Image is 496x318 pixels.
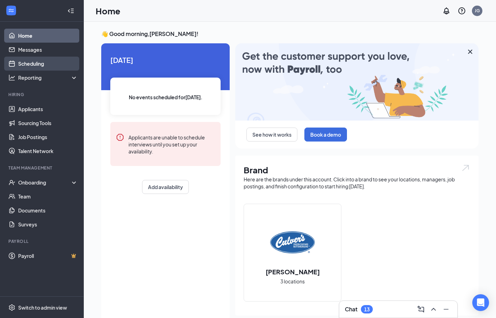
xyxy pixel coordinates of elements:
svg: Error [116,133,124,142]
a: Team [18,189,78,203]
button: ComposeMessage [415,304,427,315]
svg: Collapse [67,7,74,14]
span: [DATE] [110,55,221,65]
img: open.6027fd2a22e1237b5b06.svg [461,164,470,172]
button: ChevronUp [428,304,439,315]
a: Talent Network [18,144,78,158]
a: Sourcing Tools [18,116,78,130]
a: Home [18,29,78,43]
svg: QuestionInfo [458,7,466,15]
button: Minimize [441,304,452,315]
svg: UserCheck [8,179,15,186]
h2: [PERSON_NAME] [259,267,327,276]
svg: ComposeMessage [417,305,425,313]
div: Hiring [8,92,76,97]
svg: Notifications [442,7,451,15]
div: Applicants are unable to schedule interviews until you set up your availability. [128,133,215,155]
a: Messages [18,43,78,57]
div: Switch to admin view [18,304,67,311]
div: Onboarding [18,179,72,186]
svg: Cross [466,48,474,56]
div: Reporting [18,74,78,81]
div: Team Management [8,165,76,171]
div: Here are the brands under this account. Click into a brand to see your locations, managers, job p... [244,176,470,190]
a: Scheduling [18,57,78,71]
button: See how it works [246,128,297,142]
img: payroll-large.gif [235,43,479,121]
h1: Brand [244,164,470,176]
svg: Settings [8,304,15,311]
svg: WorkstreamLogo [8,7,15,14]
div: Open Intercom Messenger [472,294,489,311]
div: JG [475,8,480,14]
div: 13 [364,306,370,312]
h3: 👋 Good morning, [PERSON_NAME] ! [101,30,479,38]
span: No events scheduled for [DATE] . [129,93,202,101]
a: Surveys [18,217,78,231]
a: Applicants [18,102,78,116]
h3: Chat [345,305,357,313]
div: Payroll [8,238,76,244]
button: Book a demo [304,128,347,142]
svg: Analysis [8,74,15,81]
a: Documents [18,203,78,217]
h1: Home [96,5,120,17]
span: 3 locations [280,277,305,285]
a: PayrollCrown [18,249,78,263]
svg: ChevronUp [429,305,438,313]
img: Culver's [270,220,315,265]
a: Job Postings [18,130,78,144]
svg: Minimize [442,305,450,313]
button: Add availability [142,180,189,194]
